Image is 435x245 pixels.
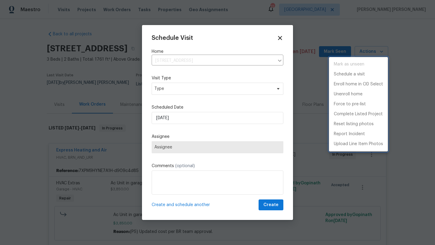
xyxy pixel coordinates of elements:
[334,121,374,127] p: Reset listing photos
[334,81,383,87] p: Enroll home in OD Select
[334,131,365,137] p: Report Incident
[334,71,365,78] p: Schedule a visit
[334,91,362,97] p: Unenroll home
[334,111,383,117] p: Complete Listed Project
[334,101,366,107] p: Force to pre-list
[334,141,383,147] p: Upload Line Item Photos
